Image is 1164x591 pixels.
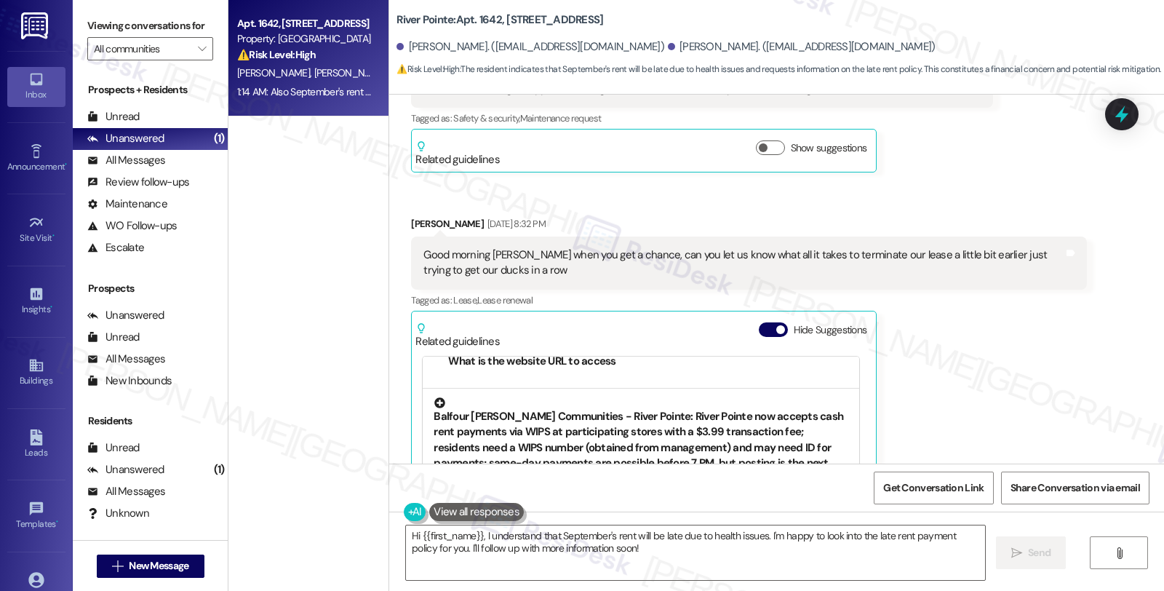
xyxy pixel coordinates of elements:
[396,62,1160,77] span: : The resident indicates that September's rent will be late due to health issues and requests inf...
[87,218,177,234] div: WO Follow-ups
[21,12,51,39] img: ResiDesk Logo
[7,496,65,536] a: Templates •
[448,354,621,385] li: What is the website URL to access the Resident Portal?
[73,281,228,296] div: Prospects
[411,290,1086,311] div: Tagged as:
[198,43,206,55] i: 
[415,322,500,349] div: Related guidelines
[237,48,316,61] strong: ⚠️ Risk Level: High
[7,282,65,321] a: Insights •
[87,15,213,37] label: Viewing conversations for
[453,294,477,306] span: Lease ,
[87,440,140,456] div: Unread
[411,216,1086,237] div: [PERSON_NAME]
[87,197,167,212] div: Maintenance
[237,31,372,47] div: Property: [GEOGRAPHIC_DATA]
[73,413,228,429] div: Residents
[87,373,172,389] div: New Inbounds
[87,506,149,521] div: Unknown
[415,140,500,167] div: Related guidelines
[883,480,984,496] span: Get Conversation Link
[1011,547,1022,559] i: 
[7,425,65,464] a: Leads
[56,517,58,527] span: •
[1001,472,1149,504] button: Share Conversation via email
[396,63,459,75] strong: ⚠️ Risk Level: High
[423,247,1063,279] div: Good morning [PERSON_NAME] when you get a chance, can you let us know what all it takes to termin...
[65,159,67,170] span: •
[87,352,165,367] div: All Messages
[87,330,140,345] div: Unread
[87,462,164,477] div: Unanswered
[87,308,164,323] div: Unanswered
[87,109,140,124] div: Unread
[396,39,664,55] div: [PERSON_NAME]. ([EMAIL_ADDRESS][DOMAIN_NAME])
[73,82,228,98] div: Prospects + Residents
[434,397,848,534] div: Balfour [PERSON_NAME] Communities - River Pointe: River Pointe now accepts cash rent payments via...
[50,302,52,312] span: •
[668,39,936,55] div: [PERSON_NAME]. ([EMAIL_ADDRESS][DOMAIN_NAME])
[874,472,993,504] button: Get Conversation Link
[237,66,314,79] span: [PERSON_NAME]
[7,67,65,106] a: Inbox
[87,175,189,190] div: Review follow-ups
[52,231,55,241] span: •
[791,140,867,156] label: Show suggestions
[7,353,65,392] a: Buildings
[794,322,867,338] label: Hide Suggestions
[129,558,188,574] span: New Message
[314,66,387,79] span: [PERSON_NAME]
[1028,545,1051,560] span: Send
[87,484,165,499] div: All Messages
[406,525,985,580] textarea: Hi {{first_name}}, I understand that September's rent will be late due to health issues. I'm happ...
[210,459,228,481] div: (1)
[87,131,164,146] div: Unanswered
[237,16,372,31] div: Apt. 1642, [STREET_ADDRESS]
[1010,480,1140,496] span: Share Conversation via email
[112,560,123,572] i: 
[210,127,228,150] div: (1)
[453,112,519,124] span: Safety & security ,
[97,555,204,578] button: New Message
[396,12,603,28] b: River Pointe: Apt. 1642, [STREET_ADDRESS]
[484,216,546,231] div: [DATE] 8:32 PM
[87,240,144,255] div: Escalate
[996,536,1067,569] button: Send
[411,108,992,129] div: Tagged as:
[477,294,533,306] span: Lease renewal
[1114,547,1125,559] i: 
[87,153,165,168] div: All Messages
[7,210,65,250] a: Site Visit •
[520,112,602,124] span: Maintenance request
[94,37,190,60] input: All communities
